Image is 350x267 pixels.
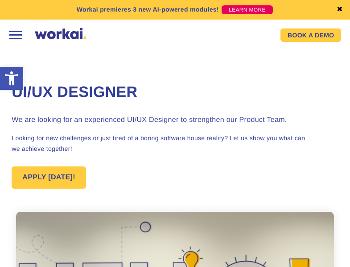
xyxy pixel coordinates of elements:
p: Workai premieres 3 new AI-powered modules! [77,5,219,14]
h3: We are looking for an experienced UI/UX Designer to strengthen our Product Team. [12,115,338,125]
a: BOOK A DEMO [280,28,341,42]
p: Looking for new challenges or just tired of a boring software house reality? Let us show you what... [12,133,338,154]
h1: UI/UX Designer [12,82,338,103]
a: APPLY [DATE]! [12,166,86,189]
a: ✖ [337,6,343,13]
a: LEARN MORE [222,5,273,14]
